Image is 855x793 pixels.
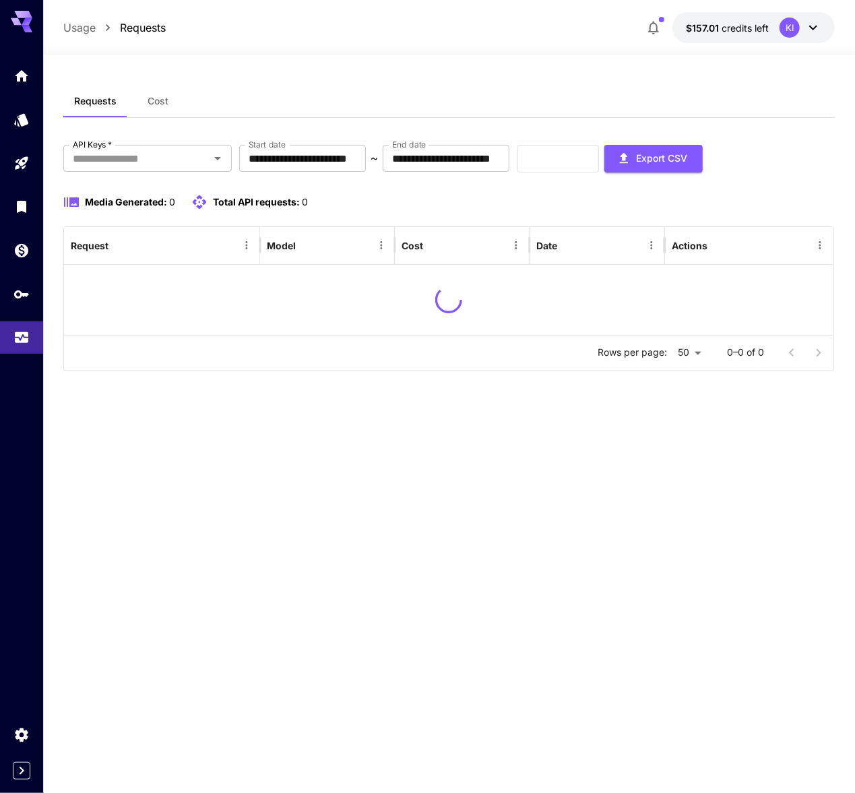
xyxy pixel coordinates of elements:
label: Start date [249,139,286,150]
button: Menu [237,236,256,255]
a: Usage [63,20,96,36]
button: Export CSV [604,145,703,172]
span: Media Generated: [85,196,167,208]
button: Sort [559,236,577,255]
label: End date [392,139,426,150]
span: Requests [74,95,117,107]
button: Menu [507,236,526,255]
div: Playground [13,155,30,172]
div: Usage [13,325,30,342]
div: Model [267,240,296,251]
div: Wallet [13,242,30,259]
span: $157.01 [686,22,722,34]
p: ~ [371,150,378,166]
button: Sort [297,236,316,255]
span: Cost [148,95,168,107]
p: Rows per page: [598,346,668,359]
nav: breadcrumb [63,20,166,36]
div: Actions [672,240,707,251]
div: Models [13,111,30,128]
div: $157.01283 [686,21,769,35]
button: Menu [642,236,661,255]
span: Total API requests: [213,196,300,208]
p: 0–0 of 0 [728,346,765,359]
span: 0 [303,196,309,208]
a: Requests [120,20,166,36]
div: Home [13,67,30,84]
label: API Keys [73,139,112,150]
button: Sort [110,236,129,255]
span: 0 [169,196,175,208]
span: credits left [722,22,769,34]
button: Sort [424,236,443,255]
div: Cost [402,240,423,251]
div: Settings [13,726,30,743]
div: 50 [673,343,706,362]
button: $157.01283KI [672,12,835,43]
button: Expand sidebar [13,762,30,780]
div: Date [536,240,557,251]
div: API Keys [13,286,30,303]
button: Open [208,149,227,168]
button: Menu [811,236,829,255]
button: Menu [372,236,391,255]
div: Library [13,198,30,215]
div: KI [780,18,800,38]
div: Request [71,240,108,251]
